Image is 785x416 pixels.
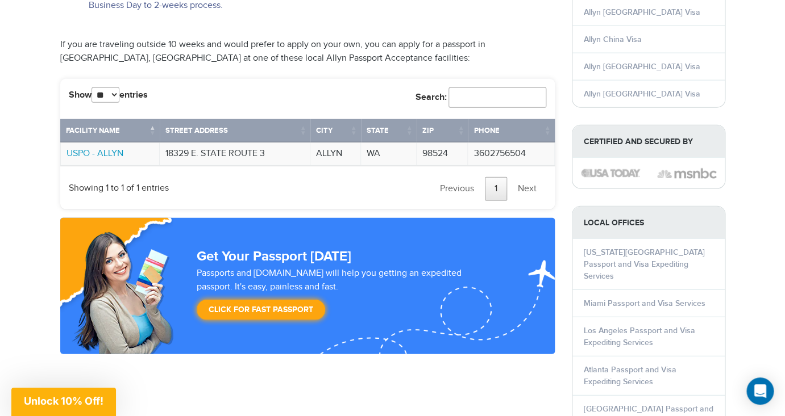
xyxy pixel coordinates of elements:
th: City: activate to sort column ascending [310,119,361,142]
td: ALLYN [310,142,361,166]
th: Facility Name: activate to sort column descending [60,119,160,142]
img: image description [581,169,640,177]
div: Showing 1 to 1 of 1 entries [69,175,169,195]
a: USPO - ALLYN [67,148,123,159]
a: Miami Passport and Visa Services [584,299,705,308]
a: Click for Fast Passport [197,300,325,320]
a: Previous [430,177,484,201]
a: Allyn China Visa [584,35,642,44]
td: WA [361,142,417,166]
div: Open Intercom Messenger [746,377,774,405]
select: Showentries [92,87,119,103]
a: Allyn [GEOGRAPHIC_DATA] Visa [584,89,700,99]
div: Unlock 10% Off! [11,388,116,416]
th: Zip: activate to sort column ascending [417,119,468,142]
td: 3602756504 [468,142,554,166]
span: Unlock 10% Off! [24,395,103,407]
p: If you are traveling outside 10 weeks and would prefer to apply on your own, you can apply for a ... [60,38,555,65]
a: Atlanta Passport and Visa Expediting Services [584,365,676,386]
td: 98524 [417,142,468,166]
th: Phone: activate to sort column ascending [468,119,554,142]
th: State: activate to sort column ascending [361,119,417,142]
label: Show entries [69,87,148,103]
strong: Get Your Passport [DATE] [197,248,351,264]
div: Passports and [DOMAIN_NAME] will help you getting an expedited passport. It's easy, painless and ... [192,267,502,326]
img: image description [657,167,716,180]
a: Los Angeles Passport and Visa Expediting Services [584,326,695,347]
a: Next [508,177,546,201]
strong: Certified and Secured by [572,125,725,158]
th: Street Address: activate to sort column ascending [160,119,310,142]
label: Search: [416,87,546,108]
a: 1 [485,177,507,201]
a: Allyn [GEOGRAPHIC_DATA] Visa [584,62,700,72]
td: 18329 E. STATE ROUTE 3 [160,142,310,166]
a: [US_STATE][GEOGRAPHIC_DATA] Passport and Visa Expediting Services [584,247,705,281]
input: Search: [448,87,546,108]
a: Allyn [GEOGRAPHIC_DATA] Visa [584,7,700,17]
strong: LOCAL OFFICES [572,207,725,239]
